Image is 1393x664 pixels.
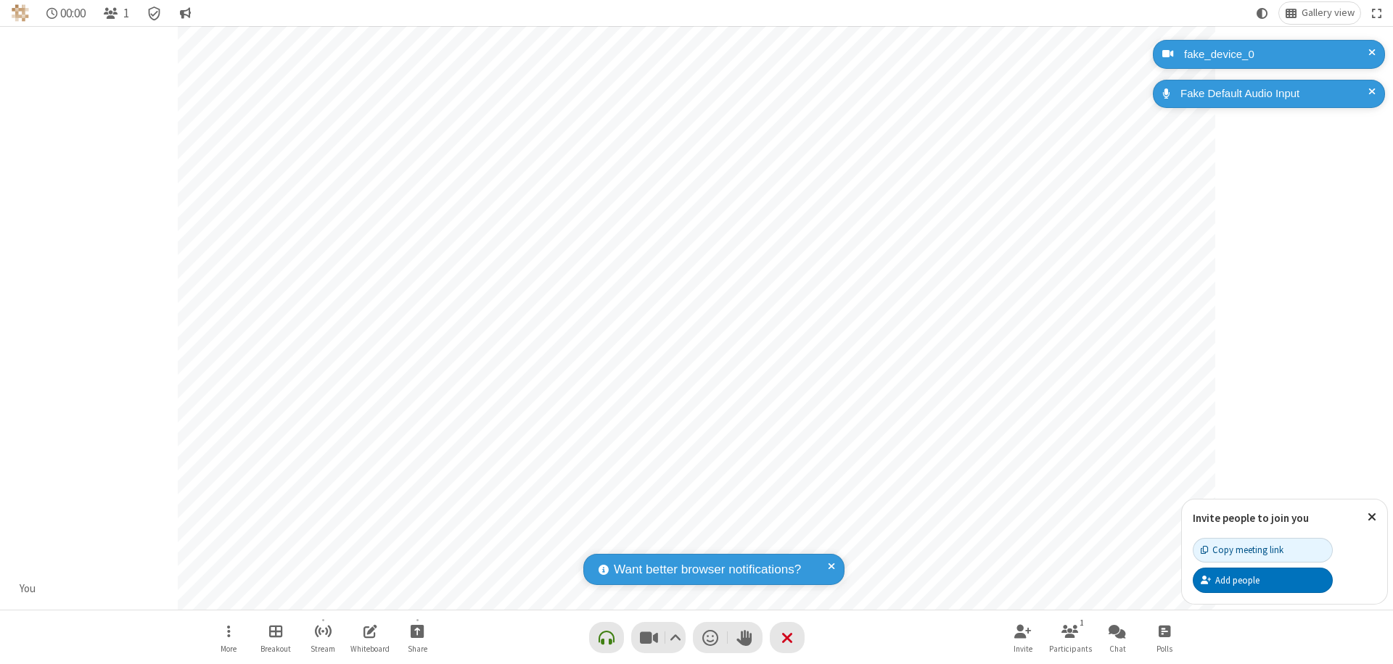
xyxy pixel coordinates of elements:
[207,617,250,658] button: Open menu
[1048,617,1092,658] button: Open participant list
[1357,499,1387,535] button: Close popover
[1096,617,1139,658] button: Open chat
[1193,511,1309,525] label: Invite people to join you
[395,617,439,658] button: Start sharing
[728,622,763,653] button: Raise hand
[408,644,427,653] span: Share
[1251,2,1274,24] button: Using system theme
[1143,617,1186,658] button: Open poll
[693,622,728,653] button: Send a reaction
[665,622,685,653] button: Video setting
[97,2,135,24] button: Open participant list
[1201,543,1283,557] div: Copy meeting link
[12,4,29,22] img: QA Selenium DO NOT DELETE OR CHANGE
[1049,644,1092,653] span: Participants
[173,2,197,24] button: Conversation
[614,560,801,579] span: Want better browser notifications?
[1193,568,1333,592] button: Add people
[770,622,805,653] button: End or leave meeting
[1001,617,1045,658] button: Invite participants (⌘+Shift+I)
[1366,2,1388,24] button: Fullscreen
[589,622,624,653] button: Connect your audio
[141,2,168,24] div: Meeting details Encryption enabled
[1156,644,1172,653] span: Polls
[350,644,390,653] span: Whiteboard
[301,617,345,658] button: Start streaming
[631,622,686,653] button: Stop video (⌘+Shift+V)
[348,617,392,658] button: Open shared whiteboard
[311,644,335,653] span: Stream
[1109,644,1126,653] span: Chat
[41,2,92,24] div: Timer
[60,7,86,20] span: 00:00
[1302,7,1355,19] span: Gallery view
[260,644,291,653] span: Breakout
[123,7,129,20] span: 1
[1279,2,1360,24] button: Change layout
[221,644,237,653] span: More
[1179,46,1374,63] div: fake_device_0
[1193,538,1333,563] button: Copy meeting link
[1175,86,1374,102] div: Fake Default Audio Input
[1014,644,1032,653] span: Invite
[15,581,41,597] div: You
[1076,616,1088,629] div: 1
[254,617,297,658] button: Manage Breakout Rooms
